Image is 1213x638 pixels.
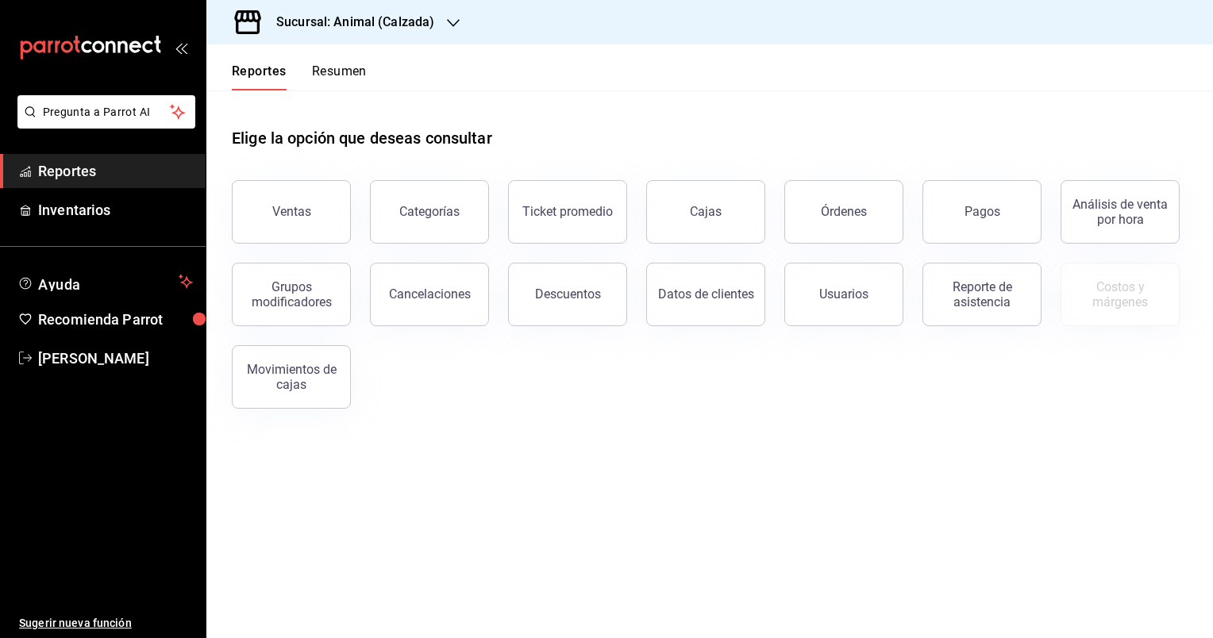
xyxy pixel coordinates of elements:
div: Descuentos [535,286,601,302]
button: Reportes [232,63,287,90]
span: [PERSON_NAME] [38,348,193,369]
div: navigation tabs [232,63,367,90]
button: Categorías [370,180,489,244]
button: Cancelaciones [370,263,489,326]
button: Descuentos [508,263,627,326]
button: Análisis de venta por hora [1061,180,1180,244]
button: Datos de clientes [646,263,765,326]
div: Análisis de venta por hora [1071,197,1169,227]
div: Reporte de asistencia [933,279,1031,309]
a: Cajas [646,180,765,244]
button: Resumen [312,63,367,90]
div: Cancelaciones [389,286,471,302]
span: Sugerir nueva función [19,615,193,632]
button: Movimientos de cajas [232,345,351,409]
button: Grupos modificadores [232,263,351,326]
span: Inventarios [38,199,193,221]
button: Pregunta a Parrot AI [17,95,195,129]
div: Grupos modificadores [242,279,341,309]
div: Categorías [399,204,460,219]
div: Movimientos de cajas [242,362,341,392]
div: Usuarios [819,286,868,302]
button: Ventas [232,180,351,244]
div: Cajas [690,202,722,221]
button: Reporte de asistencia [922,263,1042,326]
h3: Sucursal: Animal (Calzada) [264,13,434,32]
div: Ventas [272,204,311,219]
div: Datos de clientes [658,286,754,302]
button: Pagos [922,180,1042,244]
div: Pagos [965,204,1000,219]
div: Costos y márgenes [1071,279,1169,309]
button: Órdenes [784,180,903,244]
button: Usuarios [784,263,903,326]
button: Ticket promedio [508,180,627,244]
span: Pregunta a Parrot AI [43,104,171,121]
div: Ticket promedio [522,204,613,219]
div: Órdenes [821,204,867,219]
h1: Elige la opción que deseas consultar [232,126,492,150]
span: Recomienda Parrot [38,309,193,330]
a: Pregunta a Parrot AI [11,115,195,132]
span: Ayuda [38,272,172,291]
button: open_drawer_menu [175,41,187,54]
span: Reportes [38,160,193,182]
button: Contrata inventarios para ver este reporte [1061,263,1180,326]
